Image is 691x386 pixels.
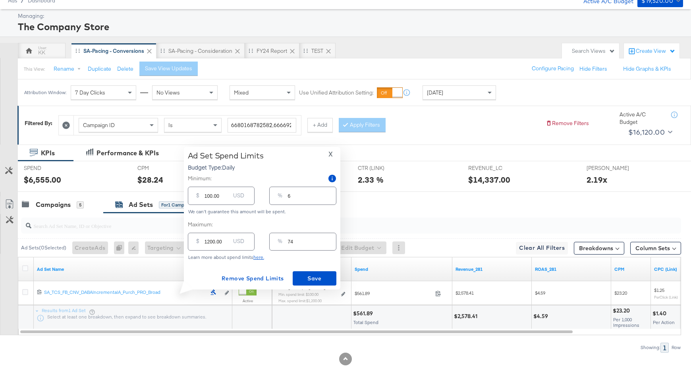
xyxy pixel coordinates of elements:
[572,47,615,55] div: Search Views
[454,313,480,320] div: $2,578.41
[574,242,624,255] button: Breakdowns
[546,120,589,127] button: Remove Filters
[587,164,646,172] span: [PERSON_NAME]
[188,209,336,214] div: We can't guarantee this amount will be spent.
[654,295,678,299] sub: Per Click (Link)
[24,90,67,95] div: Attribution Window:
[613,317,639,328] span: Per 1,000 Impressions
[516,242,568,255] button: Clear All Filters
[253,254,264,260] a: here.
[75,89,105,96] span: 7 Day Clicks
[671,345,681,350] div: Row
[18,12,681,20] div: Managing:
[579,65,607,73] button: Hide Filters
[83,122,115,129] span: Campaign ID
[234,89,249,96] span: Mixed
[31,215,621,230] input: Search Ad Set Name, ID or Objective
[88,65,111,73] button: Duplicate
[628,126,665,138] div: $16,120.00
[156,89,180,96] span: No Views
[159,201,196,208] div: for 1 Campaign
[623,65,671,73] button: Hide Graphs & KPIs
[137,174,163,185] div: $28.24
[303,48,308,53] div: Drag to reorder tab
[160,48,165,53] div: Drag to reorder tab
[353,319,378,325] span: Total Spend
[427,89,443,96] span: [DATE]
[278,292,318,297] sub: Min. spend limit: $100.00
[278,298,322,303] sub: Max. spend limit : $1,200.00
[296,274,333,284] span: Save
[228,118,296,133] input: Enter a search term
[188,151,264,160] div: Ad Set Spend Limits
[222,274,284,284] span: Remove Spend Limits
[44,289,206,295] div: SA_TCS_FB_CNV_DABAIncrementalA_Purch_PRO_Broad
[218,271,287,286] button: Remove Spend Limits
[24,66,45,72] div: This View:
[129,200,153,209] div: Ad Sets
[48,62,89,76] button: Rename
[137,164,197,172] span: CPM
[535,290,545,296] span: $4.59
[168,47,232,55] div: SA-Pacing - Consideration
[587,174,607,185] div: 2.19x
[625,126,674,139] button: $16,120.00
[533,313,550,320] div: $4.59
[660,343,669,353] div: 1
[456,290,474,296] span: $2,578.41
[249,48,253,53] div: Drag to reorder tab
[653,319,675,325] span: Per Action
[41,149,55,158] div: KPIs
[274,236,286,250] div: %
[468,174,510,185] div: $14,337.00
[307,118,333,132] button: + Add
[353,310,375,317] div: $561.89
[230,190,247,205] div: USD
[620,111,663,125] div: Active A/C Budget
[630,242,681,255] button: Column Sets
[188,175,212,182] label: Minimum:
[468,164,528,172] span: REVENUE_LC
[636,47,676,55] div: Create View
[355,266,449,272] a: The total amount spent to date.
[358,174,384,185] div: 2.33 %
[77,201,84,208] div: 5
[640,345,660,350] div: Showing:
[355,290,432,296] span: $561.89
[519,243,565,253] span: Clear All Filters
[274,190,286,205] div: %
[299,89,374,96] label: Use Unified Attribution Setting:
[613,307,632,315] div: $23.20
[614,266,648,272] a: The average cost you've paid to have 1,000 impressions of your ad.
[188,255,336,260] div: Learn more about spend limits
[614,290,627,296] span: $23.20
[114,241,128,254] div: 0
[21,244,66,251] div: Ad Sets ( 0 Selected)
[526,62,579,76] button: Configure Pacing
[328,149,333,160] span: X
[311,47,323,55] div: TEST
[358,164,417,172] span: CTR (LINK)
[188,163,264,171] p: Budget Type: Daily
[44,289,206,297] a: SA_TCS_FB_CNV_DABAIncrementalA_Purch_PRO_Broad
[168,122,173,129] span: Is
[37,266,229,272] a: Your Ad Set name.
[24,164,83,172] span: SPEND
[456,266,529,272] a: Revenue_281
[193,190,203,205] div: $
[117,65,133,73] button: Delete
[230,236,247,250] div: USD
[193,236,203,250] div: $
[652,310,669,317] div: $1.40
[257,47,287,55] div: FY24 Report
[239,298,257,303] label: Active
[38,49,45,56] div: KK
[293,271,336,286] button: Save
[18,20,681,33] div: The Company Store
[188,221,336,228] label: Maximum:
[24,174,61,185] div: $6,555.00
[325,151,336,157] button: X
[97,149,159,158] div: Performance & KPIs
[36,200,71,209] div: Campaigns
[83,47,144,55] div: SA-Pacing - Conversions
